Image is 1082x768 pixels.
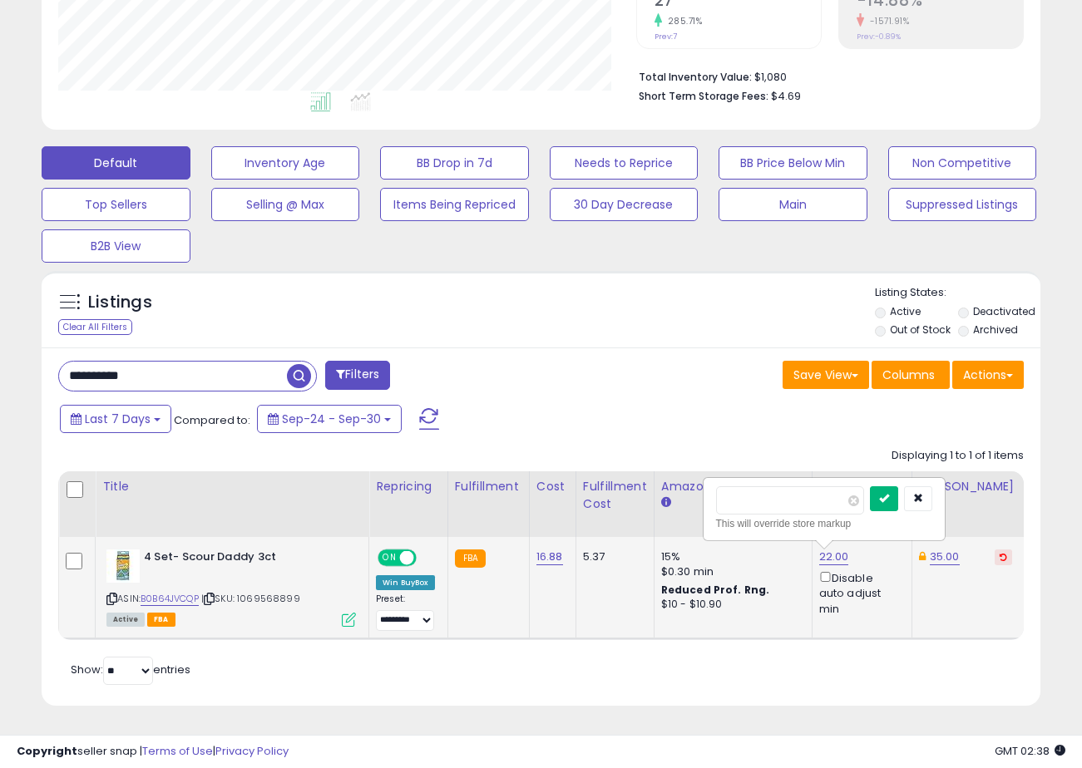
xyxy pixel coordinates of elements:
[639,89,768,103] b: Short Term Storage Fees:
[973,322,1018,337] label: Archived
[661,598,799,612] div: $10 - $10.90
[952,361,1024,389] button: Actions
[142,743,213,759] a: Terms of Use
[215,743,289,759] a: Privacy Policy
[380,188,529,221] button: Items Being Repriced
[414,551,441,565] span: OFF
[58,319,132,335] div: Clear All Filters
[550,146,699,180] button: Needs to Reprice
[888,146,1037,180] button: Non Competitive
[379,551,400,565] span: ON
[661,549,799,564] div: 15%
[639,70,752,84] b: Total Inventory Value:
[17,743,77,759] strong: Copyright
[973,304,1035,318] label: Deactivated
[282,411,381,427] span: Sep-24 - Sep-30
[892,448,1024,464] div: Displaying 1 to 1 of 1 items
[455,549,486,568] small: FBA
[88,291,152,314] h5: Listings
[376,575,435,590] div: Win BuyBox
[819,569,899,617] div: Disable auto adjust min
[106,549,140,583] img: 41IXpx5AoXL._SL40_.jpg
[783,361,869,389] button: Save View
[102,478,362,495] div: Title
[174,412,250,428] span: Compared to:
[455,478,522,495] div: Fulfillment
[919,478,1018,495] div: [PERSON_NAME]
[716,515,932,532] div: This will override store markup
[655,32,677,42] small: Prev: 7
[890,322,951,337] label: Out of Stock
[639,66,1011,86] li: $1,080
[864,15,910,27] small: -1571.91%
[42,229,190,263] button: B2B View
[85,411,151,427] span: Last 7 Days
[819,549,849,565] a: 22.00
[583,478,647,513] div: Fulfillment Cost
[771,88,801,104] span: $4.69
[380,146,529,180] button: BB Drop in 7d
[376,478,441,495] div: Repricing
[872,361,950,389] button: Columns
[42,188,190,221] button: Top Sellers
[71,662,190,677] span: Show: entries
[376,593,435,631] div: Preset:
[17,744,289,760] div: seller snap | |
[42,146,190,180] button: Default
[888,188,1037,221] button: Suppressed Listings
[257,405,402,433] button: Sep-24 - Sep-30
[930,549,960,565] a: 35.00
[661,583,770,597] b: Reduced Prof. Rng.
[875,285,1040,301] p: Listing States:
[536,549,563,565] a: 16.88
[201,592,300,605] span: | SKU: 1069568899
[147,613,175,627] span: FBA
[141,592,199,606] a: B0B64JVCQP
[550,188,699,221] button: 30 Day Decrease
[661,495,671,510] small: Amazon Fees.
[144,549,346,569] b: 4 Set- Scour Daddy 3ct
[60,405,171,433] button: Last 7 Days
[995,743,1065,759] span: 2025-10-8 02:38 GMT
[719,188,867,221] button: Main
[882,367,935,383] span: Columns
[719,146,867,180] button: BB Price Below Min
[661,478,805,495] div: Amazon Fees
[106,613,145,627] span: All listings currently available for purchase on Amazon
[583,549,641,564] div: 5.37
[661,564,799,579] div: $0.30 min
[890,304,921,318] label: Active
[662,15,703,27] small: 285.71%
[106,549,356,625] div: ASIN:
[211,146,360,180] button: Inventory Age
[211,188,360,221] button: Selling @ Max
[857,32,901,42] small: Prev: -0.89%
[325,361,390,390] button: Filters
[536,478,569,495] div: Cost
